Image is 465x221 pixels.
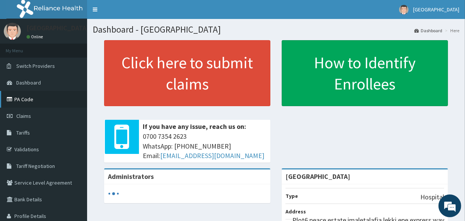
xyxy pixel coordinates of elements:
span: Switch Providers [16,63,55,69]
strong: [GEOGRAPHIC_DATA] [286,172,350,181]
a: [EMAIL_ADDRESS][DOMAIN_NAME] [160,151,264,160]
span: 0700 7354 2623 WhatsApp: [PHONE_NUMBER] Email: [143,132,267,161]
span: Dashboard [16,79,41,86]
p: [GEOGRAPHIC_DATA] [27,25,89,31]
p: Hospital [420,192,444,202]
a: Dashboard [414,27,442,34]
img: User Image [4,23,21,40]
span: [GEOGRAPHIC_DATA] [413,6,459,13]
b: Address [286,208,306,215]
b: Type [286,193,298,199]
span: Tariff Negotiation [16,163,55,169]
b: If you have any issue, reach us on: [143,122,246,131]
b: Administrators [108,172,154,181]
svg: audio-loading [108,188,119,199]
h1: Dashboard - [GEOGRAPHIC_DATA] [93,25,459,34]
a: Online [27,34,45,39]
span: Claims [16,113,31,119]
li: Here [443,27,459,34]
a: How to Identify Enrollees [282,40,448,106]
img: User Image [399,5,409,14]
span: Tariffs [16,129,30,136]
a: Click here to submit claims [104,40,270,106]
